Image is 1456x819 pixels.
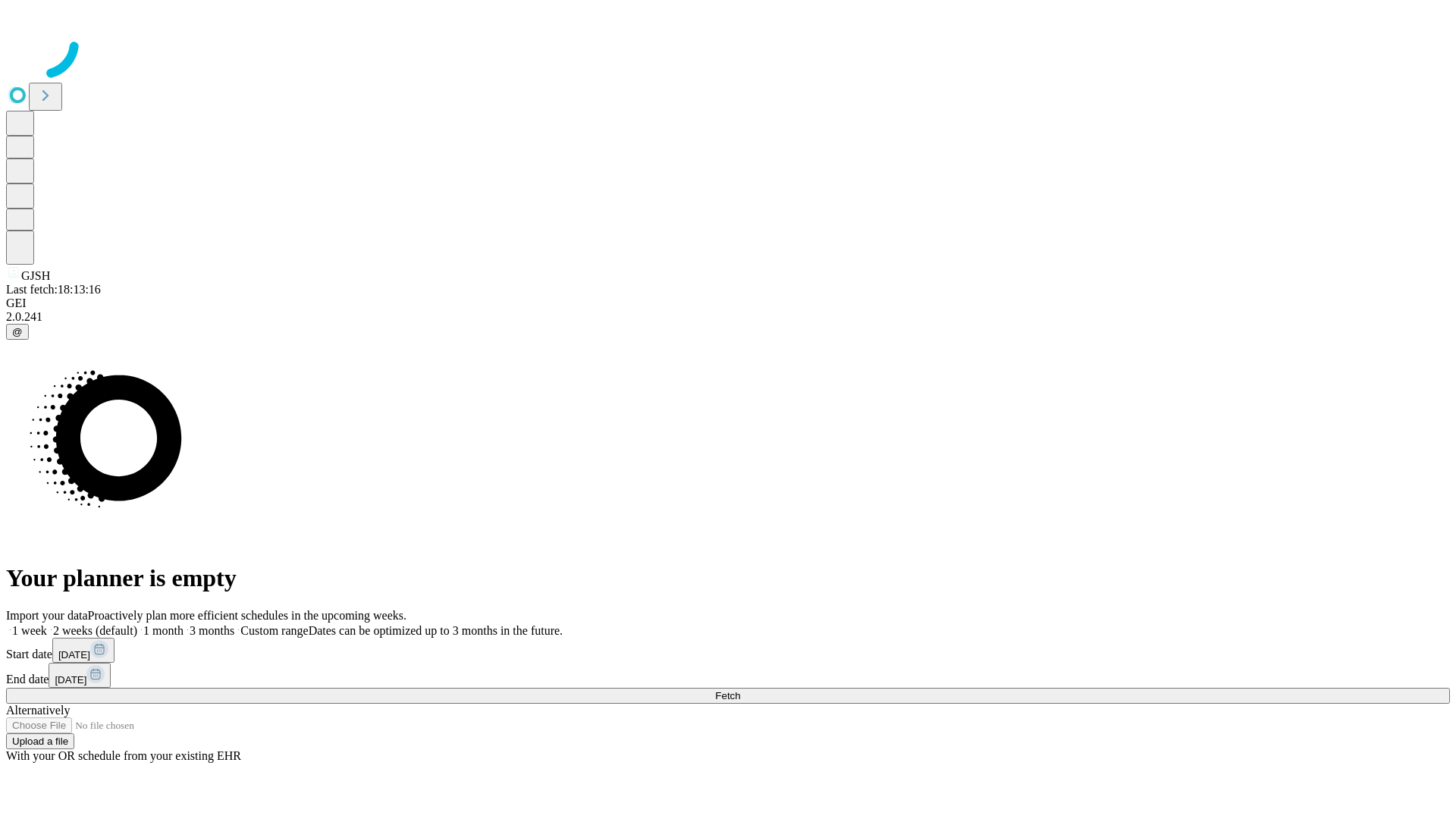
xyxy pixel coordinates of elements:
[6,749,241,762] span: With your OR schedule from your existing EHR
[715,690,740,701] span: Fetch
[21,269,50,282] span: GJSH
[6,663,1450,688] div: End date
[53,624,137,637] span: 2 weeks (default)
[6,609,88,622] span: Import your data
[6,324,29,340] button: @
[49,663,111,688] button: [DATE]
[240,624,308,637] span: Custom range
[12,624,47,637] span: 1 week
[6,297,1450,310] div: GEI
[55,674,86,686] span: [DATE]
[52,638,115,663] button: [DATE]
[6,704,70,717] span: Alternatively
[6,638,1450,663] div: Start date
[190,624,234,637] span: 3 months
[12,326,23,337] span: @
[6,564,1450,592] h1: Your planner is empty
[58,649,90,661] span: [DATE]
[6,283,101,296] span: Last fetch: 18:13:16
[6,310,1450,324] div: 2.0.241
[309,624,563,637] span: Dates can be optimized up to 3 months in the future.
[88,609,406,622] span: Proactively plan more efficient schedules in the upcoming weeks.
[6,733,74,749] button: Upload a file
[143,624,184,637] span: 1 month
[6,688,1450,704] button: Fetch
